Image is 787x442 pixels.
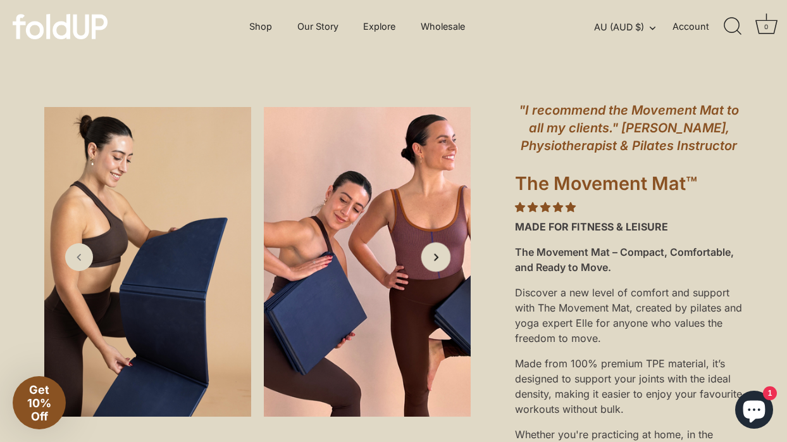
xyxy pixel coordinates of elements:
div: 0 [760,20,772,33]
inbox-online-store-chat: Shopify online store chat [731,391,777,432]
span: 4.86 stars [515,201,576,213]
a: Search [719,13,747,41]
a: Wholesale [410,15,476,39]
strong: MADE FOR FITNESS & LEISURE [515,220,668,233]
span: Get 10% Off [27,383,51,423]
div: The Movement Mat – Compact, Comfortable, and Ready to Move. [515,239,743,280]
a: Cart [752,13,780,41]
button: AU (AUD $) [594,22,669,33]
h1: The Movement Mat™ [515,172,743,200]
div: Get 10% Off [13,376,66,429]
a: Next slide [421,242,451,272]
a: Previous slide [65,243,93,271]
a: Explore [352,15,407,39]
div: Discover a new level of comfort and support with The Movement Mat, created by pilates and yoga ex... [515,280,743,351]
a: Account [672,19,722,34]
em: "I recommend the Movement Mat to all my clients." [PERSON_NAME], Physiotherapist & Pilates Instru... [519,103,739,153]
div: Made from 100% premium TPE material, it’s designed to support your joints with the ideal density,... [515,351,743,422]
a: Our Story [286,15,349,39]
a: Shop [239,15,283,39]
div: Primary navigation [218,15,496,39]
img: midnight [44,107,251,417]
